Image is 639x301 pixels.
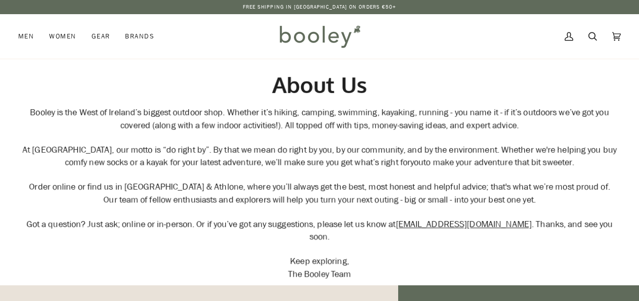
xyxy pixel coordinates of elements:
span: At [GEOGRAPHIC_DATA], our motto is “do right by”. By that we mean do right by you, by our communi... [23,143,617,168]
span: Our team of fellow enthusiasts and explorers will help you turn your next outing - big or small -... [104,193,536,205]
span: Got a question? Just ask; online or in-person. Or if you’ve got any suggestions, please let us kn... [26,218,396,230]
span: to make your adventure that bit sweeter. [423,156,574,168]
span: Keep exploring, [290,255,349,268]
span: The Booley Team [288,268,351,280]
img: Booley [275,22,364,51]
h2: About Us [18,71,621,99]
a: Men [18,14,41,59]
p: Free Shipping in [GEOGRAPHIC_DATA] on Orders €50+ [243,3,397,11]
span: Gear [92,31,110,41]
span: you [410,156,423,168]
span: Brands [125,31,154,41]
a: [EMAIL_ADDRESS][DOMAIN_NAME] [396,218,532,230]
span: Men [18,31,34,41]
span: . Thanks, and see you soon. [310,218,613,243]
span: Booley is the West of Ireland’s biggest outdoor shop. Whether it’s hiking, camping, swimming, kay... [30,106,609,132]
a: Women [41,14,83,59]
span: Order online or find us in [GEOGRAPHIC_DATA] & Athlone, where you’ll always get the best, most ho... [29,181,610,193]
a: Brands [117,14,162,59]
a: Gear [84,14,118,59]
span: Women [49,31,76,41]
